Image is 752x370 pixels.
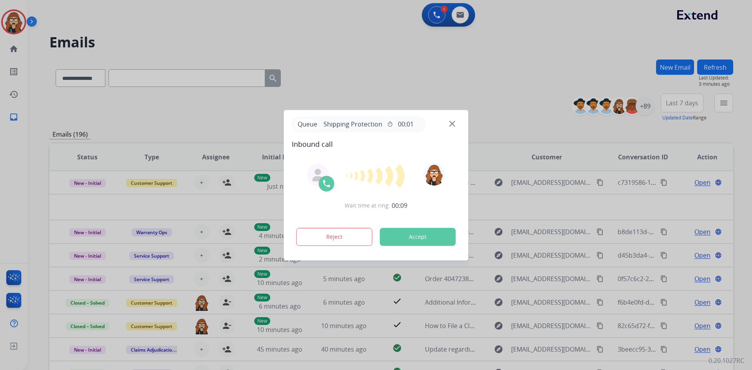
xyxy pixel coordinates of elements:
button: Reject [296,228,372,246]
span: Inbound call [292,139,461,150]
span: 00:01 [398,119,414,129]
span: Shipping Protection [320,119,385,129]
img: close-button [449,121,455,126]
button: Accept [380,228,456,246]
span: Wait time at ring: [345,202,390,209]
img: call-icon [322,179,331,188]
p: Queue [295,119,320,129]
p: 0.20.1027RC [709,356,744,365]
img: agent-avatar [312,169,324,181]
span: 00:09 [392,201,407,210]
img: avatar [423,164,445,186]
mat-icon: timer [387,121,393,127]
